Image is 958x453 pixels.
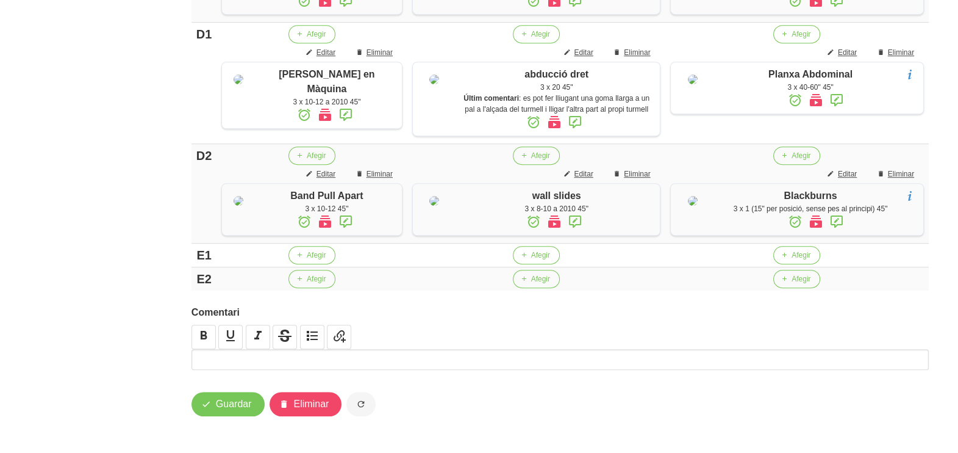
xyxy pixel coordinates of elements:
[234,74,243,84] img: 8ea60705-12ae-42e8-83e1-4ba62b1261d5%2Factivities%2F93233-hip-adductor-machine-jpg.jpg
[460,203,654,214] div: 3 x 8-10 a 2010 45"
[773,270,820,288] button: Afegir
[429,74,439,84] img: 8ea60705-12ae-42e8-83e1-4ba62b1261d5%2Factivities%2Fstanding%20band%20abduction.jpg
[307,250,326,261] span: Afegir
[298,165,345,183] button: Editar
[784,190,837,201] span: Blackburns
[288,147,335,165] button: Afegir
[288,246,335,264] button: Afegir
[307,29,326,40] span: Afegir
[460,82,654,93] div: 3 x 20 45"
[574,47,593,58] span: Editar
[258,203,396,214] div: 3 x 10-12 45"
[531,150,550,161] span: Afegir
[429,196,439,206] img: 8ea60705-12ae-42e8-83e1-4ba62b1261d5%2Factivities%2Fwall%20slides.jpg
[718,82,917,93] div: 3 x 40-60" 45"
[191,392,265,416] button: Guardar
[870,43,924,62] button: Eliminar
[838,169,857,179] span: Editar
[316,47,335,58] span: Editar
[348,165,402,183] button: Eliminar
[348,43,402,62] button: Eliminar
[191,305,929,320] label: Comentari
[290,190,363,201] span: Band Pull Apart
[773,25,820,43] button: Afegir
[288,25,335,43] button: Afegir
[294,397,329,411] span: Eliminar
[773,246,820,264] button: Afegir
[556,43,602,62] button: Editar
[513,246,560,264] button: Afegir
[279,69,374,94] span: [PERSON_NAME] en Màquina
[888,47,914,58] span: Eliminar
[531,250,550,261] span: Afegir
[463,94,519,103] strong: Últim comentari
[718,203,917,214] div: 3 x 1 (15" per posició, sense pes al principi) 45"
[768,69,853,79] span: Planxa Abdominal
[531,274,550,284] span: Afegir
[688,74,698,84] img: 8ea60705-12ae-42e8-83e1-4ba62b1261d5%2Factivities%2F4417-planxa-abdominal-jpg.jpg
[366,169,393,179] span: Eliminar
[524,69,588,79] span: abducció dret
[366,47,393,58] span: Eliminar
[773,147,820,165] button: Afegir
[888,169,914,179] span: Eliminar
[196,270,212,288] div: E2
[531,29,550,40] span: Afegir
[556,165,602,183] button: Editar
[792,29,810,40] span: Afegir
[513,147,560,165] button: Afegir
[792,250,810,261] span: Afegir
[624,169,650,179] span: Eliminar
[307,274,326,284] span: Afegir
[624,47,650,58] span: Eliminar
[688,196,698,206] img: 8ea60705-12ae-42e8-83e1-4ba62b1261d5%2Factivities%2F27789-blackburns-jpg.jpg
[870,165,924,183] button: Eliminar
[606,43,660,62] button: Eliminar
[298,43,345,62] button: Editar
[258,96,396,107] div: 3 x 10-12 a 2010 45"
[820,43,867,62] button: Editar
[307,150,326,161] span: Afegir
[196,147,212,165] div: D2
[792,274,810,284] span: Afegir
[838,47,857,58] span: Editar
[196,25,212,43] div: D1
[196,246,212,264] div: E1
[316,169,335,179] span: Editar
[216,397,252,411] span: Guardar
[820,165,867,183] button: Editar
[532,190,581,201] span: wall slides
[460,93,654,115] div: : es pot fer lliugant una goma llarga a un pal a l'alçada del turmell i lligar l'altra part al pr...
[513,270,560,288] button: Afegir
[513,25,560,43] button: Afegir
[574,169,593,179] span: Editar
[792,150,810,161] span: Afegir
[270,392,342,416] button: Eliminar
[288,270,335,288] button: Afegir
[234,196,243,206] img: 8ea60705-12ae-42e8-83e1-4ba62b1261d5%2Factivities%2F52778-band-pull-aparts-jpg.jpg
[606,165,660,183] button: Eliminar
